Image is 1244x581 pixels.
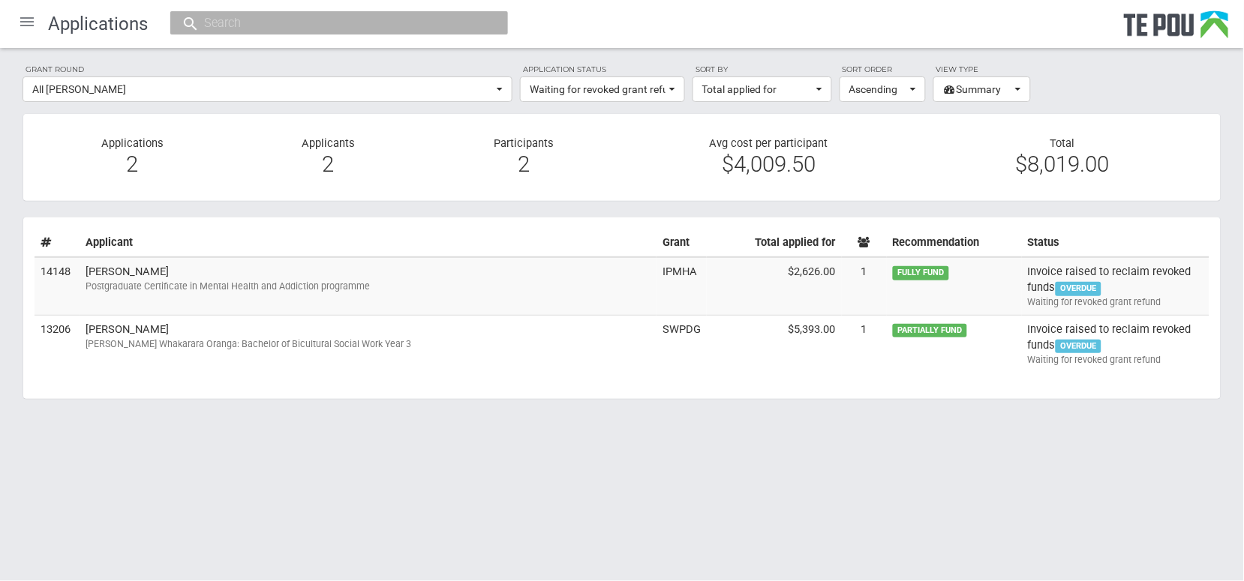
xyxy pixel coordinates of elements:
span: All [PERSON_NAME] [32,82,493,97]
td: Invoice raised to reclaim revoked funds [1022,315,1209,372]
td: 1 [842,315,887,372]
div: $4,009.50 [633,157,905,171]
th: Grant [657,229,707,257]
label: Application status [520,63,685,76]
button: Waiting for revoked grant refund [520,76,685,102]
span: Waiting for revoked grant refund [530,82,666,97]
div: Applicants [230,136,426,179]
th: Recommendation [887,229,1022,257]
span: Total applied for [702,82,813,97]
th: Status [1022,229,1209,257]
span: OVERDUE [1056,282,1101,295]
button: Ascending [840,76,926,102]
label: Sort order [840,63,926,76]
div: Total [915,136,1209,172]
span: Summary [943,82,1011,97]
label: View type [933,63,1031,76]
div: 2 [437,157,611,171]
span: PARTIALLY FUND [893,324,967,337]
td: 1 [842,257,887,315]
td: $2,626.00 [707,257,842,315]
button: Total applied for [693,76,832,102]
div: 2 [46,157,219,171]
button: Summary [933,76,1031,102]
td: 14148 [35,257,80,315]
span: OVERDUE [1056,340,1101,353]
div: Participants [426,136,622,179]
div: Waiting for revoked grant refund [1028,353,1203,367]
td: $5,393.00 [707,315,842,372]
label: Grant round [23,63,512,76]
div: Applications [35,136,230,179]
span: FULLY FUND [893,266,949,280]
input: Search [200,15,464,31]
div: 2 [242,157,415,171]
td: Invoice raised to reclaim revoked funds [1022,257,1209,315]
td: [PERSON_NAME] [80,257,657,315]
button: All [PERSON_NAME] [23,76,512,102]
th: Applicant [80,229,657,257]
td: SWPDG [657,315,707,372]
td: 13206 [35,315,80,372]
div: Postgraduate Certificate in Mental Health and Addiction programme [86,280,651,293]
th: Total applied for [707,229,842,257]
div: Waiting for revoked grant refund [1028,295,1203,309]
div: $8,019.00 [927,157,1198,171]
span: Ascending [849,82,906,97]
div: Avg cost per participant [622,136,916,179]
td: [PERSON_NAME] [80,315,657,372]
td: IPMHA [657,257,707,315]
div: [PERSON_NAME] Whakarara Oranga: Bachelor of Bicultural Social Work Year 3 [86,337,651,351]
label: Sort by [693,63,832,76]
